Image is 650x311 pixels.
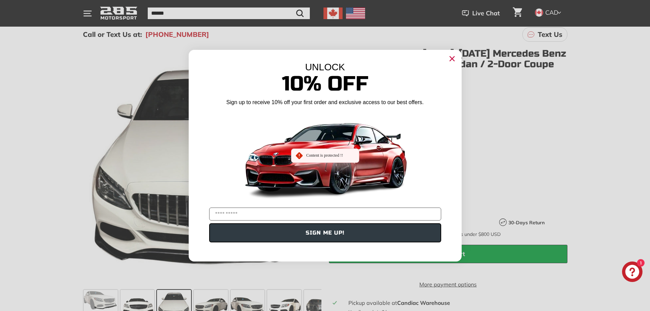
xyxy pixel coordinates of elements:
[305,62,345,72] span: UNLOCK
[620,261,645,284] inbox-online-store-chat: Shopify online store chat
[209,223,441,242] button: SIGN ME UP!
[209,208,441,221] input: YOUR EMAIL
[447,53,458,64] button: Close dialog
[240,109,410,205] img: Banner showing BMW 4 Series Body kit
[282,71,369,96] span: 10% Off
[226,99,423,105] span: Sign up to receive 10% off your first order and exclusive access to our best offers.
